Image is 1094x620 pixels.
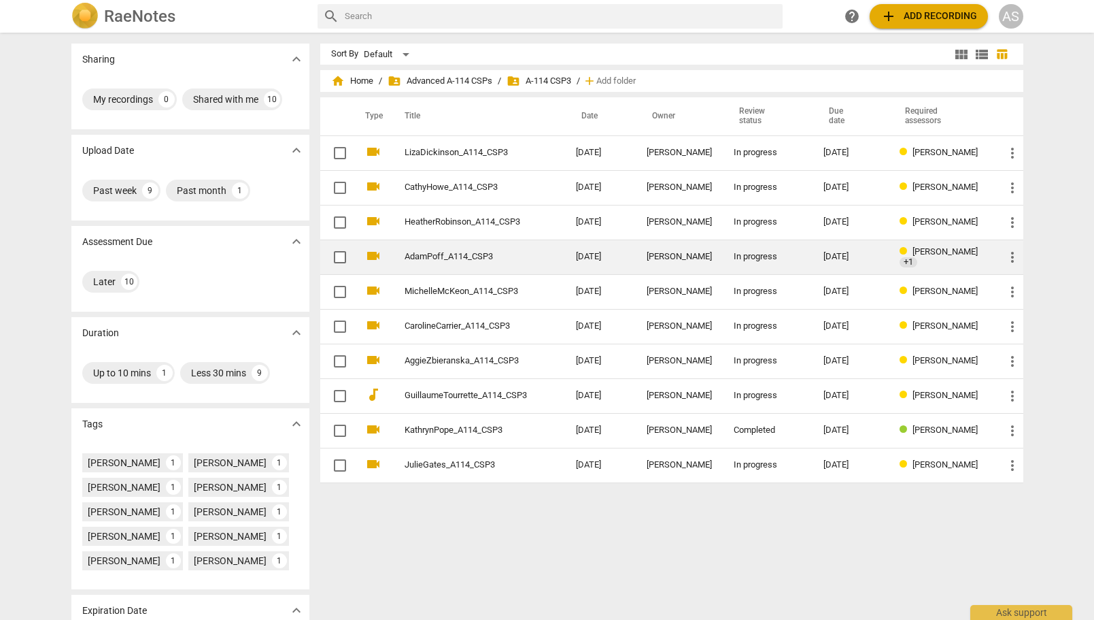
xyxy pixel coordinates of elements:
[565,135,636,170] td: [DATE]
[365,421,381,438] span: videocam
[158,91,175,108] div: 0
[565,97,636,135] th: Date
[121,274,137,290] div: 10
[365,248,381,264] span: videocam
[870,4,988,29] button: Upload
[272,529,287,544] div: 1
[405,148,527,158] a: LizaDickinson_A114_CSP3
[272,480,287,495] div: 1
[323,8,339,25] span: search
[636,97,723,135] th: Owner
[405,182,527,193] a: CathyHowe_A114_CSP3
[405,391,527,401] a: GuillaumeTourrette_A114_CSP3
[194,529,267,543] div: [PERSON_NAME]
[565,378,636,413] td: [DATE]
[232,182,248,199] div: 1
[840,4,864,29] a: Help
[177,184,226,197] div: Past month
[734,287,802,297] div: In progress
[647,356,712,366] div: [PERSON_NAME]
[1004,284,1021,300] span: more_vert
[288,233,305,250] span: expand_more
[388,97,565,135] th: Title
[823,217,878,227] div: [DATE]
[647,321,712,331] div: [PERSON_NAME]
[272,455,287,470] div: 1
[82,417,103,431] p: Tags
[286,231,307,252] button: Show more
[272,504,287,519] div: 1
[142,182,158,199] div: 9
[900,459,912,470] span: Review status: in progress
[881,8,897,25] span: add
[379,76,382,86] span: /
[1004,145,1021,161] span: more_vert
[93,366,151,380] div: Up to 10 mins
[365,144,381,160] span: videocam
[823,425,878,436] div: [DATE]
[156,365,173,381] div: 1
[365,387,381,403] span: audiotrack
[972,44,992,65] button: List view
[889,97,993,135] th: Required assessors
[565,170,636,205] td: [DATE]
[900,425,912,435] span: Review status: completed
[194,554,267,568] div: [PERSON_NAME]
[388,74,492,88] span: Advanced A-114 CSPs
[734,182,802,193] div: In progress
[823,252,878,262] div: [DATE]
[286,414,307,434] button: Show more
[734,321,802,331] div: In progress
[647,460,712,470] div: [PERSON_NAME]
[345,5,777,27] input: Search
[900,286,912,296] span: Review status: in progress
[565,274,636,309] td: [DATE]
[82,144,134,158] p: Upload Date
[405,356,527,366] a: AggieZbieranska_A114_CSP3
[88,529,160,543] div: [PERSON_NAME]
[647,182,712,193] div: [PERSON_NAME]
[647,287,712,297] div: [PERSON_NAME]
[565,448,636,483] td: [DATE]
[900,321,912,331] span: Review status: in progress
[288,602,305,619] span: expand_more
[565,309,636,344] td: [DATE]
[194,505,267,519] div: [PERSON_NAME]
[734,252,802,262] div: In progress
[1004,180,1021,196] span: more_vert
[734,148,802,158] div: In progress
[166,480,181,495] div: 1
[900,390,912,400] span: Review status: in progress
[365,213,381,229] span: videocam
[823,356,878,366] div: [DATE]
[88,554,160,568] div: [PERSON_NAME]
[82,326,119,340] p: Duration
[82,604,147,618] p: Expiration Date
[288,142,305,159] span: expand_more
[565,205,636,240] td: [DATE]
[507,74,520,88] span: folder_shared
[723,97,813,135] th: Review status
[507,74,571,88] span: A-114 CSP3
[565,344,636,378] td: [DATE]
[194,480,267,494] div: [PERSON_NAME]
[912,390,978,400] span: [PERSON_NAME]
[88,456,160,470] div: [PERSON_NAME]
[900,182,912,192] span: Review status: in progress
[992,44,1012,65] button: Table view
[1004,214,1021,231] span: more_vert
[93,275,116,289] div: Later
[498,76,501,86] span: /
[900,246,912,257] span: Review status: in progress
[331,49,358,59] div: Sort By
[1004,457,1021,474] span: more_vert
[288,325,305,341] span: expand_more
[88,480,160,494] div: [PERSON_NAME]
[912,147,978,157] span: [PERSON_NAME]
[583,74,596,88] span: add
[272,553,287,568] div: 1
[881,8,977,25] span: Add recording
[1004,353,1021,370] span: more_vert
[1004,249,1021,265] span: more_vert
[900,147,912,157] span: Review status: in progress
